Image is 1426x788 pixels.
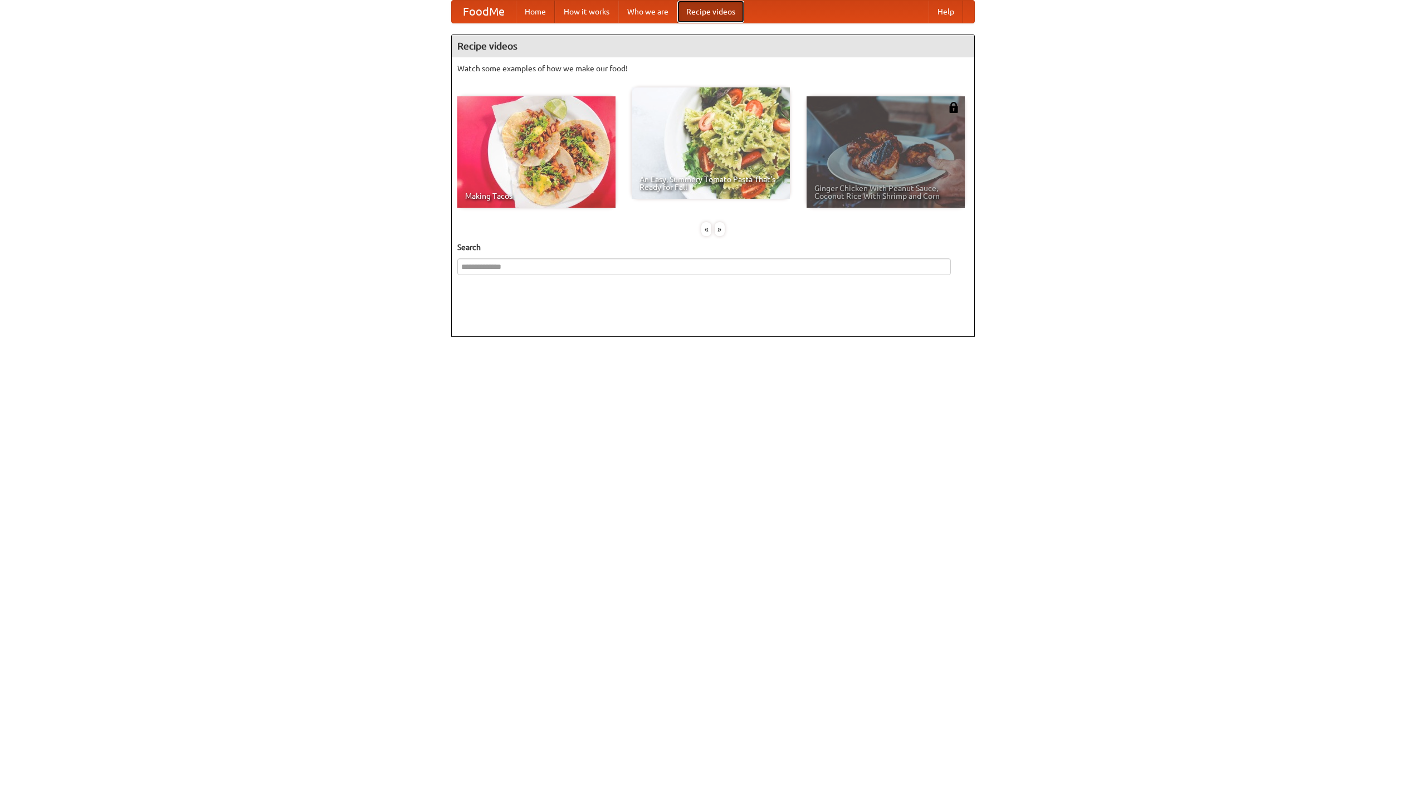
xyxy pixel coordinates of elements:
div: » [715,222,725,236]
a: Who we are [618,1,677,23]
a: Recipe videos [677,1,744,23]
a: How it works [555,1,618,23]
h4: Recipe videos [452,35,974,57]
div: « [701,222,711,236]
span: Making Tacos [465,192,608,200]
a: FoodMe [452,1,516,23]
span: An Easy, Summery Tomato Pasta That's Ready for Fall [639,175,782,191]
h5: Search [457,242,969,253]
img: 483408.png [948,102,959,113]
a: An Easy, Summery Tomato Pasta That's Ready for Fall [632,87,790,199]
p: Watch some examples of how we make our food! [457,63,969,74]
a: Making Tacos [457,96,616,208]
a: Home [516,1,555,23]
a: Help [929,1,963,23]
